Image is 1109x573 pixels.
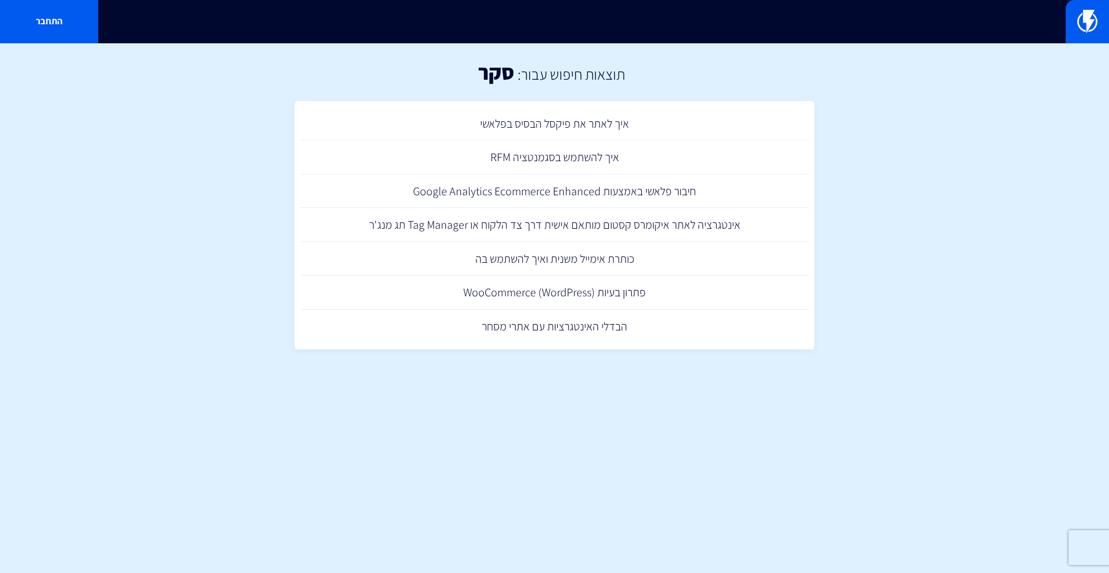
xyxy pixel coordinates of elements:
a: חיבור פלאשי באמצעות Google Analytics Ecommerce Enhanced [300,174,809,209]
a: כותרת אימייל משנית ואיך להשתמש בה [300,242,809,276]
a: הבדלי האינטגרציות עם אתרי מסחר [300,310,809,344]
a: אינטגרציה לאתר איקומרס קסטום מותאם אישית דרך צד הלקוח או Tag Manager תג מנג'ר [300,208,809,242]
a: איך להשתמש בסגמנטציה RFM [300,140,809,174]
a: פתרון בעיות (WooCommerce (WordPress [300,276,809,310]
h1: סקר [478,61,515,84]
h2: תוצאות חיפוש עבור: [515,66,625,83]
a: איך לאתר את פיקסל הבסיס בפלאשי [300,107,809,141]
